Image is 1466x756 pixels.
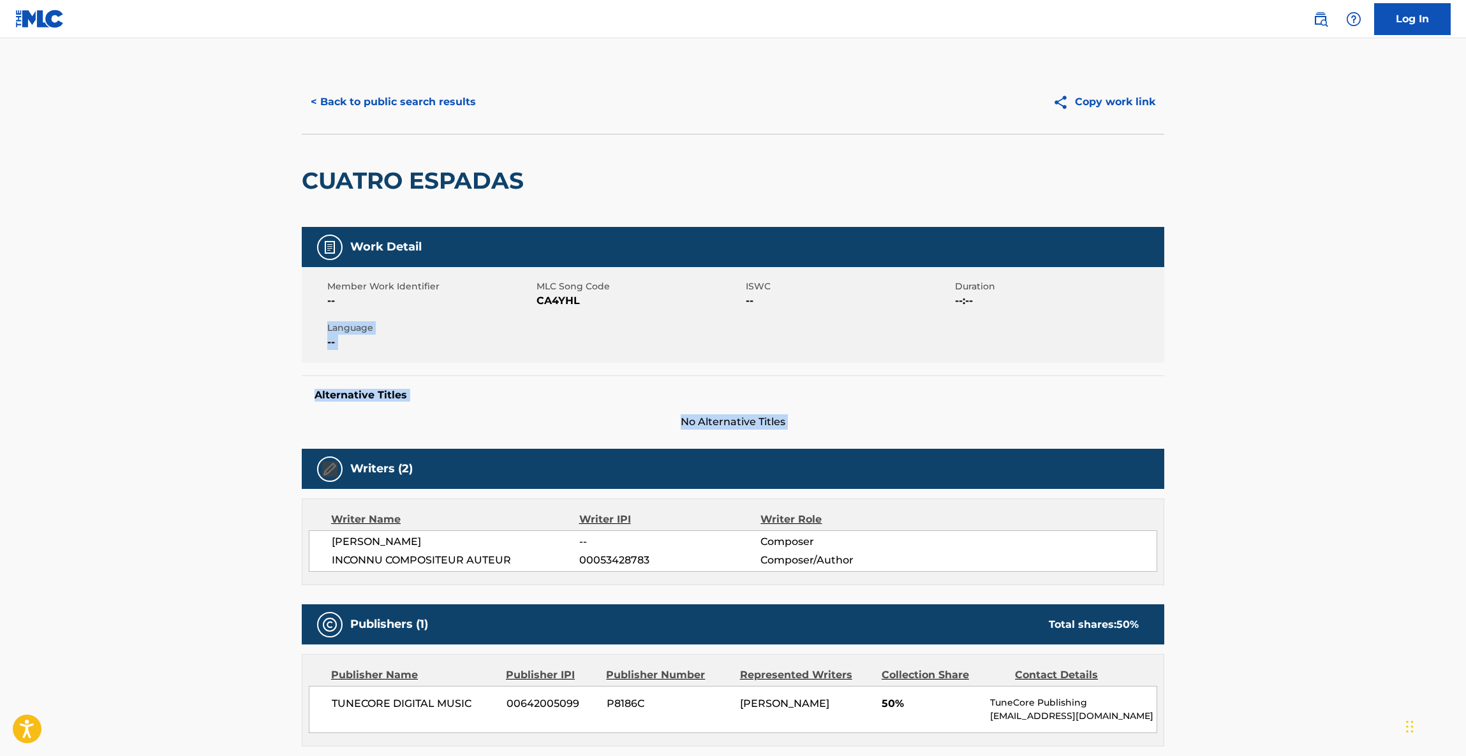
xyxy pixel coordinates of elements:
[331,667,496,683] div: Publisher Name
[332,534,579,549] span: [PERSON_NAME]
[579,512,761,527] div: Writer IPI
[537,293,743,309] span: CA4YHL
[760,553,926,568] span: Composer/Author
[1346,11,1361,27] img: help
[1341,6,1366,32] div: Help
[327,335,533,350] span: --
[1374,3,1451,35] a: Log In
[350,240,422,254] h5: Work Detail
[302,166,530,195] h2: CUATRO ESPADAS
[1313,11,1328,27] img: search
[955,293,1161,309] span: --:--
[327,293,533,309] span: --
[322,240,337,255] img: Work Detail
[302,86,485,118] button: < Back to public search results
[760,512,926,527] div: Writer Role
[327,321,533,335] span: Language
[350,617,428,632] h5: Publishers (1)
[506,667,596,683] div: Publisher IPI
[350,462,413,476] h5: Writers (2)
[322,617,337,632] img: Publishers
[882,696,981,711] span: 50%
[746,293,952,309] span: --
[327,280,533,293] span: Member Work Identifier
[1406,708,1414,746] div: Drag
[990,696,1157,709] p: TuneCore Publishing
[302,414,1164,430] span: No Alternative Titles
[1116,618,1139,630] span: 50 %
[322,462,337,477] img: Writers
[1049,617,1139,632] div: Total shares:
[607,696,730,711] span: P8186C
[740,697,829,709] span: [PERSON_NAME]
[740,667,872,683] div: Represented Writers
[955,280,1161,293] span: Duration
[579,534,760,549] span: --
[332,553,579,568] span: INCONNU COMPOSITEUR AUTEUR
[882,667,1005,683] div: Collection Share
[1402,695,1466,756] iframe: Chat Widget
[315,389,1151,402] h5: Alternative Titles
[746,280,952,293] span: ISWC
[15,10,64,28] img: MLC Logo
[760,534,926,549] span: Composer
[990,709,1157,723] p: [EMAIL_ADDRESS][DOMAIN_NAME]
[579,553,760,568] span: 00053428783
[1044,86,1164,118] button: Copy work link
[1053,94,1075,110] img: Copy work link
[332,696,497,711] span: TUNECORE DIGITAL MUSIC
[331,512,579,527] div: Writer Name
[537,280,743,293] span: MLC Song Code
[1015,667,1139,683] div: Contact Details
[606,667,730,683] div: Publisher Number
[1308,6,1333,32] a: Public Search
[507,696,597,711] span: 00642005099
